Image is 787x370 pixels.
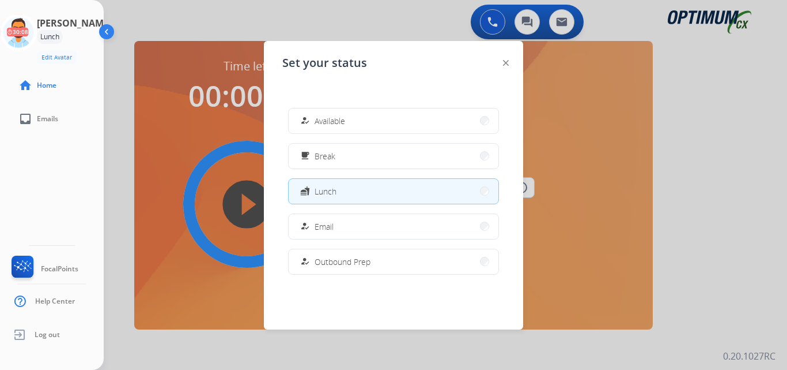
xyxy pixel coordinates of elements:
[18,112,32,126] mat-icon: inbox
[289,214,498,239] button: Email
[315,220,334,233] span: Email
[300,257,310,267] mat-icon: how_to_reg
[300,151,310,161] mat-icon: free_breakfast
[300,222,310,231] mat-icon: how_to_reg
[723,349,775,363] p: 0.20.1027RC
[503,60,509,66] img: close-button
[37,30,63,44] div: Lunch
[37,81,56,90] span: Home
[300,116,310,126] mat-icon: how_to_reg
[18,79,32,92] mat-icon: home
[315,150,335,162] span: Break
[315,256,370,268] span: Outbound Prep
[289,249,498,274] button: Outbound Prep
[315,115,345,127] span: Available
[35,330,60,339] span: Log out
[289,144,498,169] button: Break
[37,51,77,64] button: Edit Avatar
[282,55,367,71] span: Set your status
[9,256,78,282] a: FocalPoints
[41,264,78,274] span: FocalPoints
[37,16,112,30] h3: [PERSON_NAME]
[35,297,75,306] span: Help Center
[37,114,58,124] span: Emails
[289,109,498,133] button: Available
[315,185,336,197] span: Lunch
[300,186,310,196] mat-icon: fastfood
[289,179,498,204] button: Lunch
